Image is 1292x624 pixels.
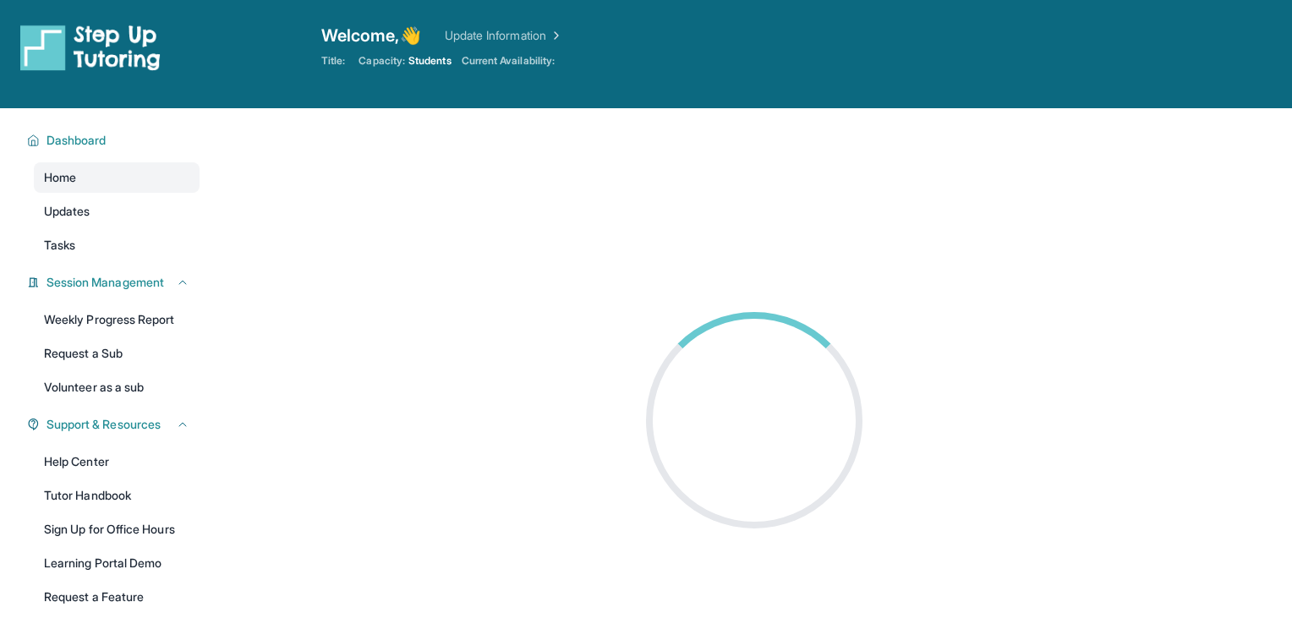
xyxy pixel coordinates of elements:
a: Learning Portal Demo [34,548,200,578]
span: Current Availability: [462,54,555,68]
button: Support & Resources [40,416,189,433]
span: Tasks [44,237,75,254]
img: logo [20,24,161,71]
button: Dashboard [40,132,189,149]
a: Request a Feature [34,582,200,612]
span: Welcome, 👋 [321,24,421,47]
a: Help Center [34,446,200,477]
span: Support & Resources [47,416,161,433]
a: Update Information [445,27,563,44]
a: Weekly Progress Report [34,304,200,335]
span: Session Management [47,274,164,291]
img: Chevron Right [546,27,563,44]
a: Updates [34,196,200,227]
span: Home [44,169,76,186]
span: Title: [321,54,345,68]
a: Sign Up for Office Hours [34,514,200,545]
span: Capacity: [359,54,405,68]
button: Session Management [40,274,189,291]
a: Volunteer as a sub [34,372,200,402]
span: Updates [44,203,90,220]
a: Home [34,162,200,193]
a: Tutor Handbook [34,480,200,511]
span: Dashboard [47,132,107,149]
a: Request a Sub [34,338,200,369]
a: Tasks [34,230,200,260]
span: Students [408,54,452,68]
